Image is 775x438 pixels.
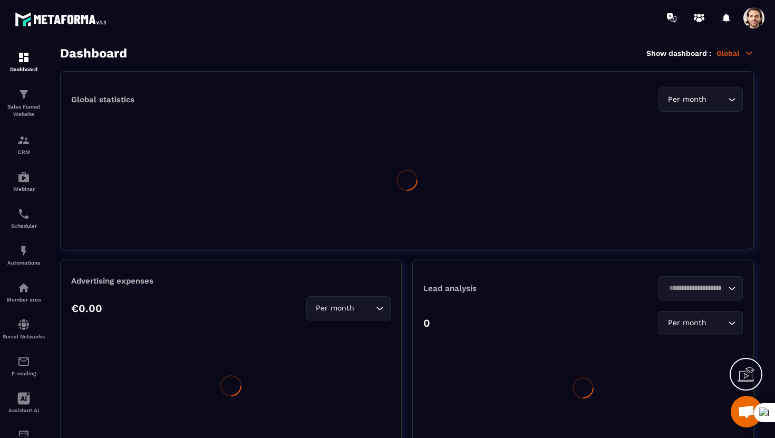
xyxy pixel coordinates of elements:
img: automations [17,281,30,294]
p: Global statistics [71,95,134,104]
a: automationsautomationsAutomations [3,237,45,274]
a: emailemailE-mailing [3,347,45,384]
p: Global [716,48,754,58]
p: 0 [423,317,430,329]
p: Scheduler [3,223,45,229]
a: schedulerschedulerScheduler [3,200,45,237]
input: Search for option [356,303,373,314]
p: Dashboard [3,66,45,72]
p: E-mailing [3,371,45,376]
span: Per month [313,303,356,314]
input: Search for option [709,317,725,329]
a: automationsautomationsWebinar [3,163,45,200]
p: Advertising expenses [71,276,391,286]
p: CRM [3,149,45,155]
div: Mở cuộc trò chuyện [731,396,762,427]
div: Search for option [306,296,391,320]
div: Search for option [658,87,743,112]
img: logo [15,9,110,29]
p: Sales Funnel Website [3,103,45,118]
div: Search for option [658,311,743,335]
p: Lead analysis [423,284,583,293]
p: €0.00 [71,302,102,315]
img: social-network [17,318,30,331]
img: automations [17,245,30,257]
img: formation [17,134,30,147]
img: automations [17,171,30,183]
img: email [17,355,30,368]
p: Automations [3,260,45,266]
img: formation [17,88,30,101]
p: Social Networks [3,334,45,339]
img: formation [17,51,30,64]
h3: Dashboard [60,46,127,61]
input: Search for option [665,283,725,294]
span: Per month [665,94,709,105]
a: formationformationCRM [3,126,45,163]
a: Assistant AI [3,384,45,421]
input: Search for option [709,94,725,105]
a: social-networksocial-networkSocial Networks [3,310,45,347]
div: Search for option [658,276,743,300]
a: formationformationDashboard [3,43,45,80]
a: formationformationSales Funnel Website [3,80,45,126]
p: Show dashboard : [646,49,711,57]
img: scheduler [17,208,30,220]
p: Assistant AI [3,407,45,413]
p: Member area [3,297,45,303]
p: Webinar [3,186,45,192]
span: Per month [665,317,709,329]
a: automationsautomationsMember area [3,274,45,310]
